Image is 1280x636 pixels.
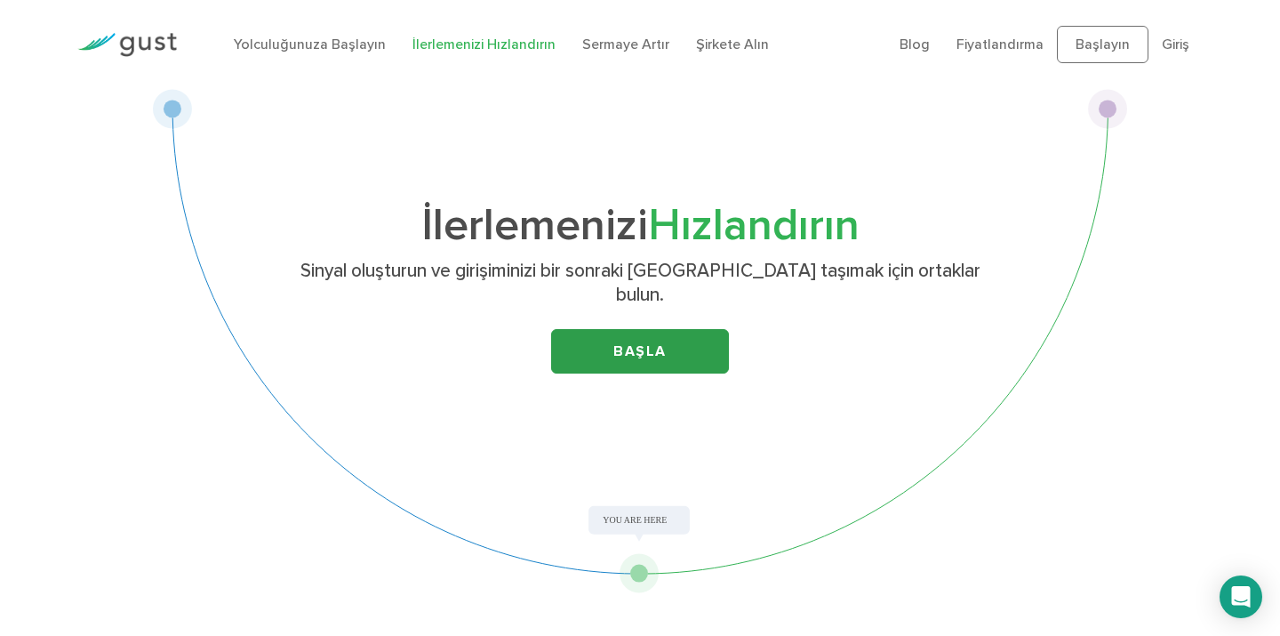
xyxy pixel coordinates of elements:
[900,36,930,52] a: Blog
[289,205,991,246] h1: İlerlemenizi
[696,36,769,52] a: Şirkete Alın
[956,36,1044,52] a: Fiyatlandırma
[77,33,177,57] img: Gust Logosu
[412,36,556,52] a: İlerlemenizi Hızlandırın
[234,36,386,52] a: Yolculuğunuza Başlayın
[1057,26,1148,63] a: Başlayın
[648,199,860,252] span: Hızlandırın
[551,329,729,374] a: BAŞLA
[582,36,669,52] a: Sermaye Artır
[1162,36,1189,52] a: Giriş
[1220,576,1262,618] div: Open Intercom Messenger
[296,259,985,309] p: Sinyal oluşturun ve girişiminizi bir sonraki [GEOGRAPHIC_DATA] taşımak için ortaklar bulun.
